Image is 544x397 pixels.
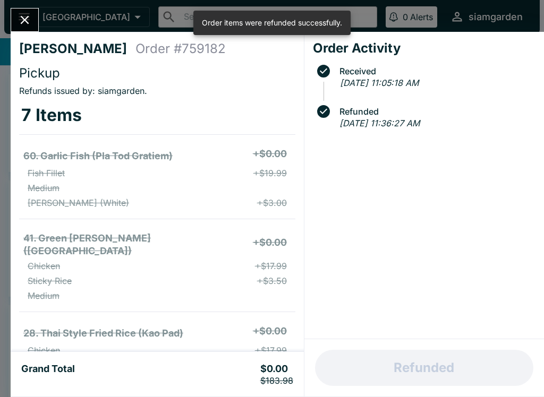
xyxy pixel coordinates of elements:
[28,168,65,178] p: Fish Fillet
[135,41,226,57] h4: Order # 759182
[28,183,59,193] p: Medium
[19,65,60,81] span: Pickup
[339,118,420,128] em: [DATE] 11:36:27 AM
[28,275,72,286] p: Sticky Rice
[334,66,535,76] span: Received
[253,168,287,178] p: + $19.99
[313,40,535,56] h4: Order Activity
[21,105,82,126] h3: 7 Items
[28,197,129,208] p: [PERSON_NAME] (White)
[257,275,287,286] p: + $3.50
[260,375,293,386] p: $183.98
[21,363,75,386] h5: Grand Total
[19,41,135,57] h4: [PERSON_NAME]
[253,148,287,160] h5: + $0.00
[334,107,535,116] span: Refunded
[340,77,419,88] em: [DATE] 11:05:18 AM
[260,363,293,386] h5: $0.00
[257,197,287,208] p: + $3.00
[202,14,342,32] div: Order items were refunded successfully.
[28,290,59,301] p: Medium
[28,261,60,271] p: Chicken
[23,150,173,162] h5: 60. Garlic Fish (Pla Tod Gratiem)
[23,327,183,340] h5: 28. Thai Style Fried Rice (Kao Pad)
[253,236,287,249] h5: + $0.00
[28,345,60,356] p: Chicken
[11,8,38,31] button: Close
[23,232,253,257] h5: 41. Green [PERSON_NAME] ([GEOGRAPHIC_DATA])
[253,325,287,338] h5: + $0.00
[255,345,287,356] p: + $17.99
[19,85,147,96] span: Refunds issued by: siamgarden .
[255,261,287,271] p: + $17.99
